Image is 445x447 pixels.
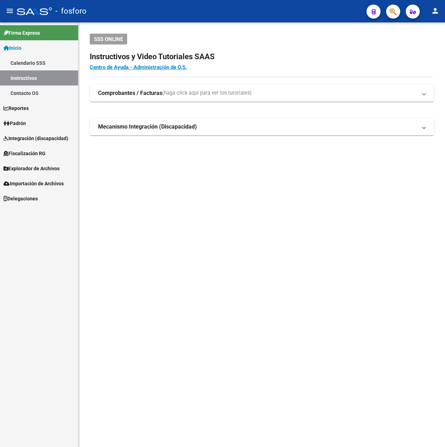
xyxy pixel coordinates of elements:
span: Inicio [4,44,21,52]
mat-expansion-panel-header: Mecanismo Integración (Discapacidad) [90,118,434,135]
span: Importación de Archivos [4,180,64,187]
a: Centro de Ayuda - Administración de O.S. [90,64,187,70]
span: (haga click aquí para ver los tutoriales) [162,89,252,97]
button: SSS ONLINE [90,34,127,44]
mat-icon: menu [6,7,14,15]
strong: Comprobantes / Facturas [98,89,162,97]
span: Padrón [4,119,26,127]
span: Firma Express [4,29,40,37]
span: Delegaciones [4,195,38,202]
span: SSS ONLINE [94,36,123,42]
span: Explorador de Archivos [4,165,60,172]
span: Reportes [4,104,29,112]
mat-icon: person [431,7,439,15]
h2: Instructivos y Video Tutoriales SAAS [90,50,434,63]
mat-expansion-panel-header: Comprobantes / Facturas(haga click aquí para ver los tutoriales) [90,85,434,102]
span: Fiscalización RG [4,150,46,157]
iframe: Intercom live chat [421,423,438,440]
strong: Mecanismo Integración (Discapacidad) [98,123,197,131]
span: - fosforo [55,4,87,19]
span: Integración (discapacidad) [4,135,68,142]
